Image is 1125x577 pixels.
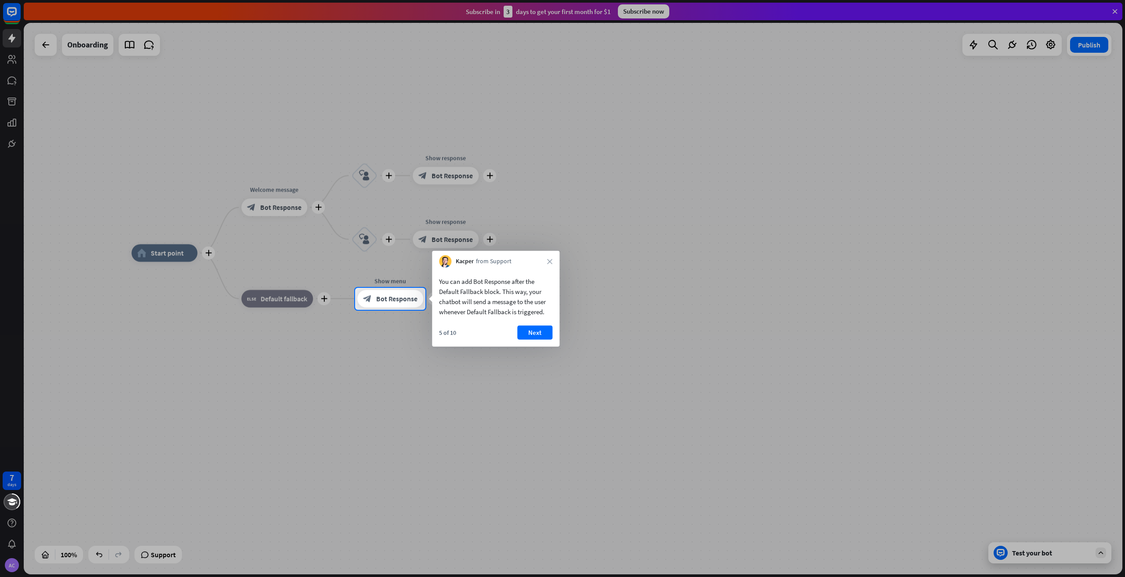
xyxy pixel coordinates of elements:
button: Next [517,326,552,340]
span: from Support [476,257,512,266]
span: Kacper [456,257,474,266]
div: You can add Bot Response after the Default Fallback block. This way, your chatbot will send a mes... [439,276,552,317]
div: 5 of 10 [439,329,456,337]
i: block_bot_response [363,294,372,303]
button: Open LiveChat chat widget [7,4,33,30]
span: Bot Response [376,294,417,303]
i: close [547,259,552,264]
